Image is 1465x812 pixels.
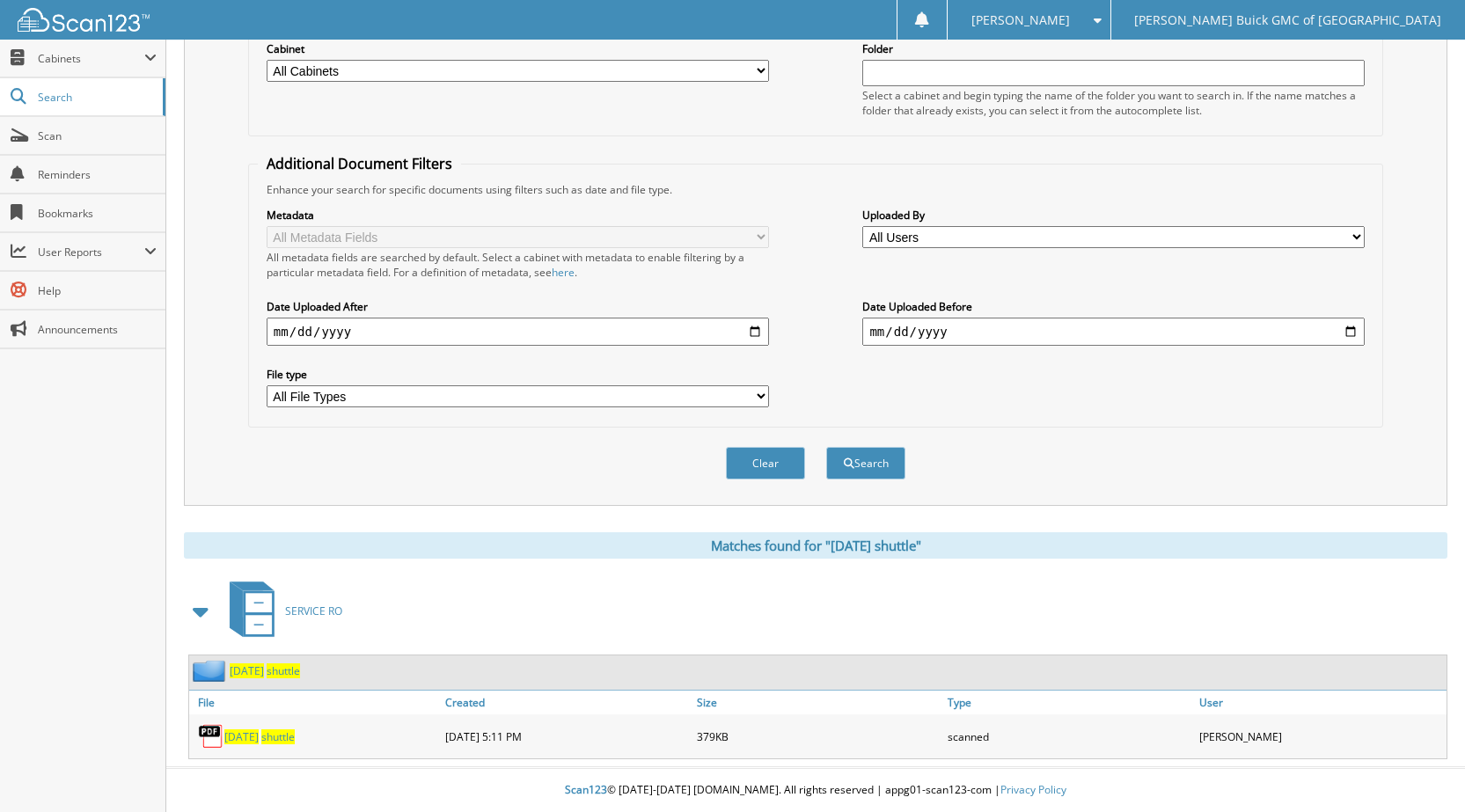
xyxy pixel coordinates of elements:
[38,167,157,182] span: Reminders
[862,208,1365,223] label: Uploaded By
[826,447,905,479] button: Search
[38,245,144,260] span: User Reports
[18,8,150,32] img: scan123-logo-white.svg
[1000,782,1066,797] a: Privacy Policy
[1195,719,1447,754] div: [PERSON_NAME]
[219,576,342,646] a: SERVICE RO
[267,250,769,280] div: All metadata fields are searched by default. Select a cabinet with metadata to enable filtering b...
[38,128,157,143] span: Scan
[267,318,769,346] input: start
[565,782,607,797] span: Scan123
[943,719,1195,754] div: scanned
[692,719,944,754] div: 379KB
[198,723,224,750] img: PDF.png
[230,663,264,678] span: [DATE]
[193,660,230,682] img: folder2.png
[692,691,944,714] a: Size
[230,663,300,678] a: [DATE] shuttle
[224,729,295,744] a: [DATE] shuttle
[441,719,692,754] div: [DATE] 5:11 PM
[38,51,144,66] span: Cabinets
[166,769,1465,812] div: © [DATE]-[DATE] [DOMAIN_NAME]. All rights reserved | appg01-scan123-com |
[189,691,441,714] a: File
[1195,691,1447,714] a: User
[552,265,575,280] a: here
[258,182,1373,197] div: Enhance your search for specific documents using filters such as date and file type.
[862,41,1365,56] label: Folder
[267,663,300,678] span: shuttle
[971,15,1070,26] span: [PERSON_NAME]
[267,367,769,382] label: File type
[261,729,295,744] span: shuttle
[38,206,157,221] span: Bookmarks
[441,691,692,714] a: Created
[267,208,769,223] label: Metadata
[943,691,1195,714] a: Type
[184,532,1447,559] div: Matches found for "[DATE] shuttle"
[267,41,769,56] label: Cabinet
[862,318,1365,346] input: end
[258,154,461,173] legend: Additional Document Filters
[38,283,157,298] span: Help
[1134,15,1441,26] span: [PERSON_NAME] Buick GMC of [GEOGRAPHIC_DATA]
[1377,728,1465,812] iframe: Chat Widget
[726,447,805,479] button: Clear
[38,90,154,105] span: Search
[285,604,342,618] span: SERVICE RO
[862,88,1365,118] div: Select a cabinet and begin typing the name of the folder you want to search in. If the name match...
[224,729,259,744] span: [DATE]
[267,299,769,314] label: Date Uploaded After
[862,299,1365,314] label: Date Uploaded Before
[38,322,157,337] span: Announcements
